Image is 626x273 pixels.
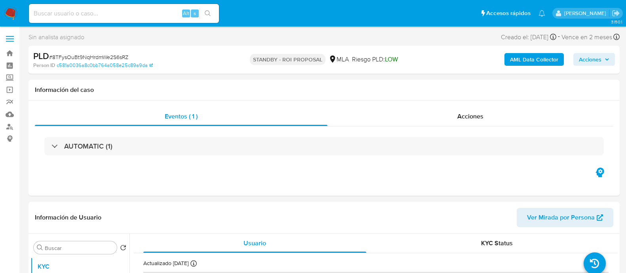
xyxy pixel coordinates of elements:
button: Volver al orden por defecto [120,244,126,253]
h1: Información del caso [35,86,613,94]
div: AUTOMATIC (1) [44,137,604,155]
span: Alt [183,10,189,17]
span: # 8TFysOuBt9NqHrdmWe2S6sRZ [49,53,128,61]
p: STANDBY - ROI PROPOSAL [250,54,325,65]
input: Buscar usuario o caso... [29,8,219,19]
a: Notificaciones [538,10,545,17]
span: Acciones [579,53,601,66]
h1: Información de Usuario [35,214,101,221]
div: Creado el: [DATE] [501,32,556,42]
span: Accesos rápidos [486,9,531,17]
span: Vence en 2 meses [561,33,612,42]
b: Person ID [33,62,55,69]
span: - [558,32,560,42]
div: MLA [329,55,349,64]
span: LOW [385,55,398,64]
button: AML Data Collector [504,53,564,66]
span: s [194,10,196,17]
span: Ver Mirada por Persona [527,208,595,227]
a: Salir [612,9,620,17]
a: c581a0036a8c0bb764a058e25c89a9da [57,62,153,69]
b: AML Data Collector [510,53,558,66]
h3: AUTOMATIC (1) [64,142,112,151]
p: Actualizado [DATE] [143,260,188,267]
button: Acciones [573,53,615,66]
span: Riesgo PLD: [352,55,398,64]
button: Ver Mirada por Persona [517,208,613,227]
span: KYC Status [481,239,513,248]
span: Acciones [457,112,483,121]
button: Buscar [37,244,43,251]
p: milagros.cisterna@mercadolibre.com [564,10,609,17]
span: Usuario [244,239,266,248]
span: Eventos ( 1 ) [165,112,198,121]
input: Buscar [45,244,114,252]
b: PLD [33,50,49,62]
span: Sin analista asignado [29,33,84,42]
button: search-icon [200,8,216,19]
